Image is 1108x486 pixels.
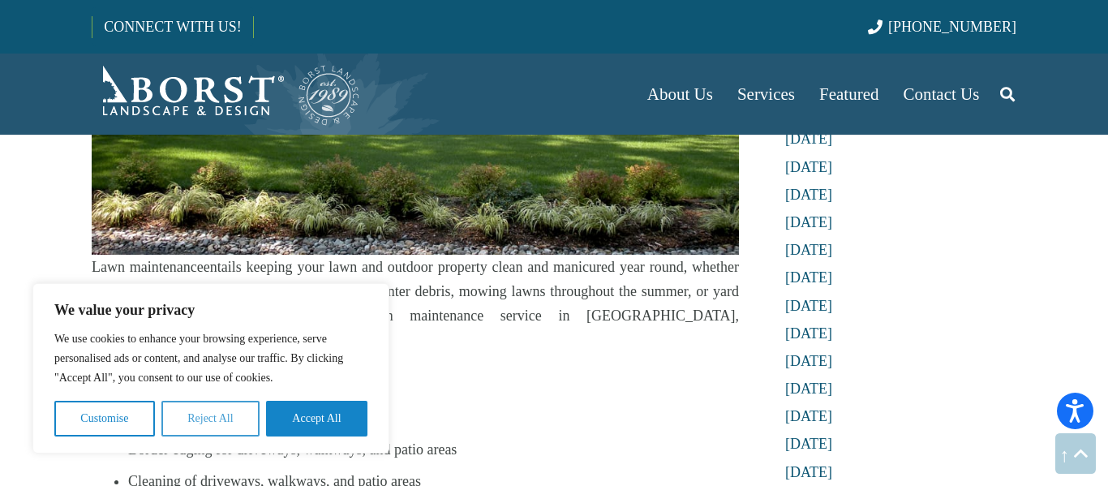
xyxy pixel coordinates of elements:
span: Services [737,84,795,104]
a: [DATE] [785,298,832,314]
a: [DATE] [785,131,832,147]
button: Customise [54,401,155,437]
a: [DATE] [785,159,832,175]
span: [PHONE_NUMBER] [888,19,1016,35]
a: [DATE] [785,187,832,203]
button: Reject All [161,401,260,437]
span: Contact Us [904,84,980,104]
a: [DATE] [785,353,832,369]
a: [DATE] [785,408,832,424]
a: CONNECT WITH US! [92,7,252,46]
a: [DATE] [785,325,832,342]
a: Back to top [1055,433,1096,474]
a: About Us [635,54,725,135]
a: Contact Us [891,54,992,135]
a: Search [991,74,1024,114]
span: About Us [647,84,713,104]
span: entails keeping your lawn and outdoor property clean and manicured year round, whether it’s prepa... [92,259,739,348]
a: [PHONE_NUMBER] [868,19,1016,35]
p: We value your privacy [54,300,367,320]
a: Featured [807,54,891,135]
span: Featured [819,84,878,104]
a: [DATE] [785,464,832,480]
a: Borst-Logo [92,62,361,127]
button: Accept All [266,401,367,437]
a: [DATE] [785,242,832,258]
a: Services [725,54,807,135]
span: Border edging for driveways, walkways, and patio areas [128,441,457,458]
a: [DATE] [785,436,832,452]
p: We use cookies to enhance your browsing experience, serve personalised ads or content, and analys... [54,329,367,388]
a: [DATE] [785,381,832,397]
a: [DATE] [785,269,832,286]
a: [DATE] [785,214,832,230]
